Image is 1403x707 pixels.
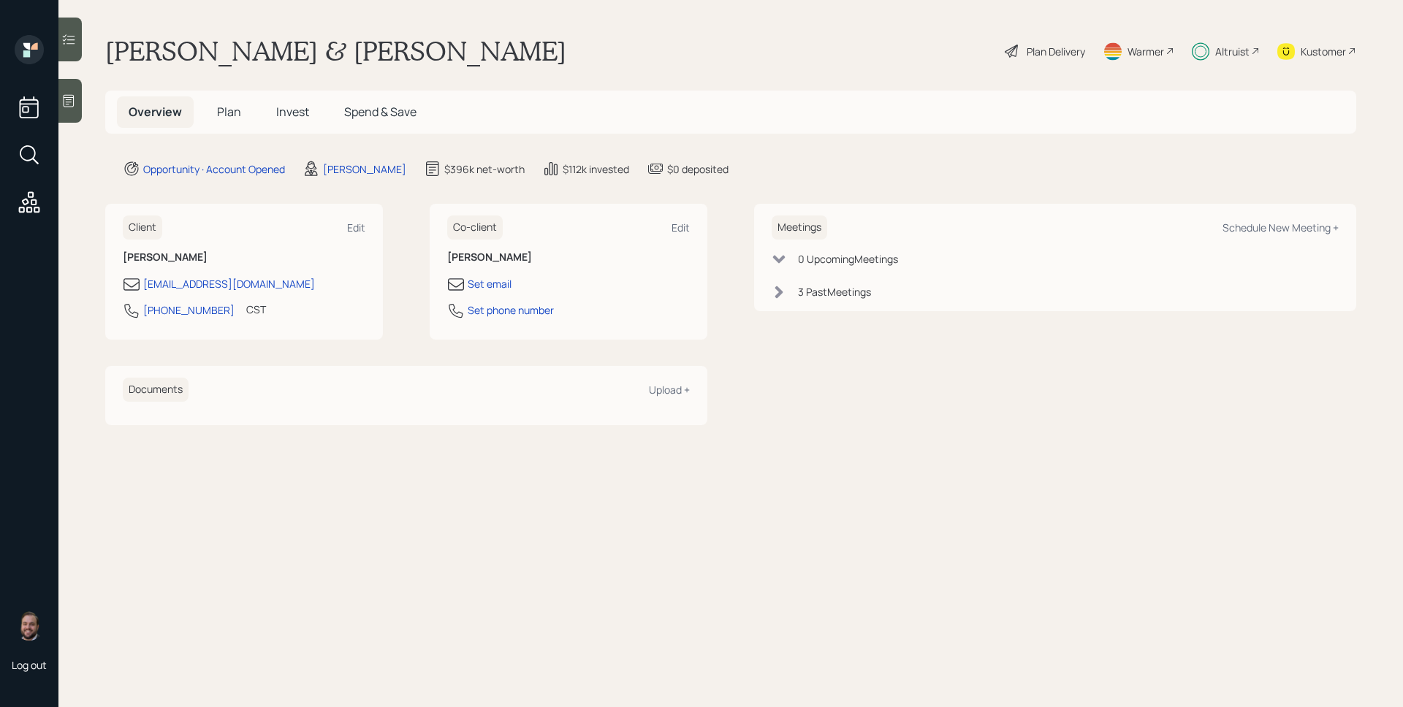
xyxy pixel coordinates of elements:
[123,378,189,402] h6: Documents
[468,302,554,318] div: Set phone number
[444,161,525,177] div: $396k net-worth
[1215,44,1250,59] div: Altruist
[672,221,690,234] div: Edit
[15,611,44,641] img: james-distasi-headshot.png
[217,104,241,120] span: Plan
[129,104,182,120] span: Overview
[1128,44,1164,59] div: Warmer
[1223,221,1339,234] div: Schedule New Meeting +
[1301,44,1346,59] div: Kustomer
[246,302,266,317] div: CST
[649,383,690,397] div: Upload +
[347,221,365,234] div: Edit
[772,215,827,240] h6: Meetings
[105,35,566,67] h1: [PERSON_NAME] & [PERSON_NAME]
[798,284,871,299] div: 3 Past Meeting s
[12,658,47,672] div: Log out
[447,215,503,240] h6: Co-client
[468,276,512,291] div: Set email
[123,215,162,240] h6: Client
[447,251,690,264] h6: [PERSON_NAME]
[143,161,285,177] div: Opportunity · Account Opened
[143,276,315,291] div: [EMAIL_ADDRESS][DOMAIN_NAME]
[276,104,309,120] span: Invest
[344,104,417,120] span: Spend & Save
[1027,44,1085,59] div: Plan Delivery
[123,251,365,264] h6: [PERSON_NAME]
[563,161,629,177] div: $112k invested
[323,161,406,177] div: [PERSON_NAME]
[667,161,729,177] div: $0 deposited
[143,302,235,318] div: [PHONE_NUMBER]
[798,251,898,267] div: 0 Upcoming Meeting s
